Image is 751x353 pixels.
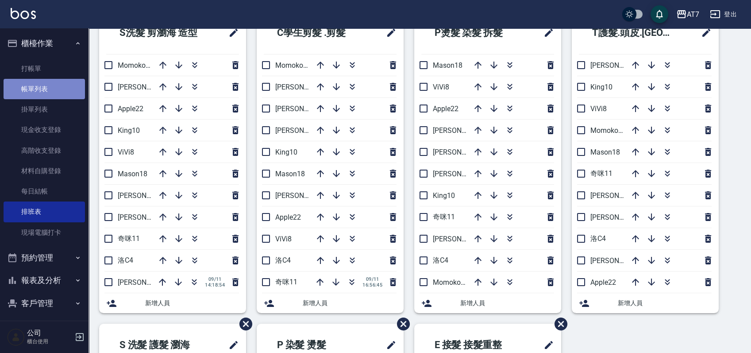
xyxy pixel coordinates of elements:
a: 打帳單 [4,58,85,79]
a: 現金收支登錄 [4,120,85,140]
span: Momoko12 [433,278,469,287]
span: Momoko12 [275,61,311,70]
span: Apple22 [433,105,458,113]
span: 修改班表的標題 [223,22,239,43]
button: AT7 [673,5,703,23]
div: 新增人員 [572,293,719,313]
span: 洛C4 [118,256,133,264]
a: 排班表 [4,202,85,222]
span: [PERSON_NAME]6 [118,83,175,91]
div: AT7 [687,9,699,20]
button: 客戶管理 [4,292,85,315]
span: [PERSON_NAME]2 [590,61,647,70]
span: Apple22 [275,213,301,221]
span: [PERSON_NAME]2 [275,83,332,91]
span: 洛C4 [433,256,448,264]
p: 櫃台使用 [27,337,72,345]
img: Person [7,328,25,346]
img: Logo [11,8,36,19]
button: 登出 [706,6,740,23]
span: 16:56:45 [362,282,382,288]
span: 09/11 [362,276,382,282]
span: 新增人員 [303,299,397,308]
span: Mason18 [275,170,305,178]
span: [PERSON_NAME]9 [275,105,332,113]
span: ViVi8 [590,105,607,113]
span: ViVi8 [433,83,449,91]
button: 櫃檯作業 [4,32,85,55]
span: Momoko12 [590,126,626,135]
button: save [651,5,668,23]
span: 09/11 [205,276,225,282]
span: 14:18:54 [205,282,225,288]
span: Apple22 [590,278,616,287]
span: 修改班表的標題 [696,22,712,43]
h2: S洗髮 剪瀏海 造型 [106,17,217,49]
button: 報表及分析 [4,269,85,292]
span: Apple22 [118,105,143,113]
span: Mason18 [590,148,620,156]
h5: 公司 [27,329,72,337]
span: Mason18 [118,170,147,178]
span: [PERSON_NAME]9 [433,170,490,178]
h2: T護髮.頭皮.[GEOGRAPHIC_DATA] [579,17,689,49]
div: 新增人員 [99,293,246,313]
span: ViVi8 [275,235,292,243]
span: King10 [118,126,140,135]
a: 帳單列表 [4,79,85,99]
span: King10 [590,83,612,91]
span: [PERSON_NAME]2 [118,278,175,287]
span: [PERSON_NAME]7 [590,256,647,265]
span: 奇咪11 [275,278,297,286]
span: [PERSON_NAME]9 [118,191,175,200]
span: Momoko12 [118,61,154,70]
span: [PERSON_NAME]9 [590,213,647,221]
span: 新增人員 [460,299,554,308]
span: 新增人員 [145,299,239,308]
span: King10 [433,191,455,200]
span: 刪除班表 [233,311,254,337]
a: 掛單列表 [4,99,85,120]
span: 奇咪11 [433,213,455,221]
div: 新增人員 [257,293,404,313]
span: [PERSON_NAME]7 [118,213,175,221]
span: [PERSON_NAME]7 [275,191,332,200]
span: 刪除班表 [548,311,569,337]
span: 修改班表的標題 [381,22,397,43]
a: 高階收支登錄 [4,140,85,161]
span: [PERSON_NAME]6 [275,126,332,135]
span: 洛C4 [590,234,606,243]
a: 材料自購登錄 [4,161,85,181]
h2: C學生剪髮 .剪髮 [264,17,370,49]
span: [PERSON_NAME]6 [590,191,647,200]
button: 員工及薪資 [4,314,85,337]
span: [PERSON_NAME]2 [433,126,490,135]
span: 新增人員 [618,299,712,308]
span: 修改班表的標題 [538,22,554,43]
span: [PERSON_NAME]6 [433,148,490,156]
div: 新增人員 [414,293,561,313]
h2: P燙髮 染髮 拆髮 [421,17,527,49]
span: [PERSON_NAME]7 [433,235,490,243]
span: 奇咪11 [590,169,612,178]
span: 刪除班表 [390,311,411,337]
span: ViVi8 [118,148,134,156]
span: 奇咪11 [118,234,140,243]
a: 每日結帳 [4,181,85,202]
button: 預約管理 [4,246,85,269]
span: Mason18 [433,61,462,70]
span: King10 [275,148,297,156]
a: 現場電腦打卡 [4,222,85,243]
span: 洛C4 [275,256,291,264]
